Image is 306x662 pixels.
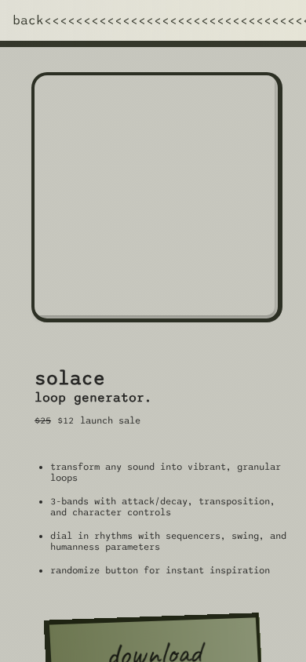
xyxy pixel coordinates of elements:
[50,496,287,518] li: 3-bands with attack/decay, transposition, and character controls
[13,13,44,28] div: back
[162,13,169,28] div: <
[57,415,74,426] p: $12
[193,13,201,28] div: <
[240,13,248,28] div: <
[279,13,287,28] div: <
[224,13,232,28] div: <
[67,13,75,28] div: <
[44,13,52,28] div: <
[107,13,115,28] div: <
[248,13,256,28] div: <
[177,13,185,28] div: <
[115,13,122,28] div: <
[154,13,162,28] div: <
[50,565,287,576] li: randomize button for instant inspiration
[35,390,152,406] h3: loop generator.
[35,355,152,390] h2: solace
[146,13,154,28] div: <
[75,13,83,28] div: <
[50,530,287,552] li: dial in rhythms with sequencers, swing, and humanness parameters
[295,13,303,28] div: <
[52,13,60,28] div: <
[256,13,264,28] div: <
[50,461,287,483] li: transform any sound into vibrant, granular loops
[122,13,130,28] div: <
[130,13,138,28] div: <
[287,13,295,28] div: <
[80,415,140,426] p: launch sale
[264,13,271,28] div: <
[209,13,217,28] div: <
[169,13,177,28] div: <
[232,13,240,28] div: <
[31,72,282,322] iframe: solace
[201,13,209,28] div: <
[138,13,146,28] div: <
[83,13,91,28] div: <
[35,415,51,426] p: $25
[217,13,224,28] div: <
[271,13,279,28] div: <
[185,13,193,28] div: <
[60,13,67,28] div: <
[91,13,99,28] div: <
[99,13,107,28] div: <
